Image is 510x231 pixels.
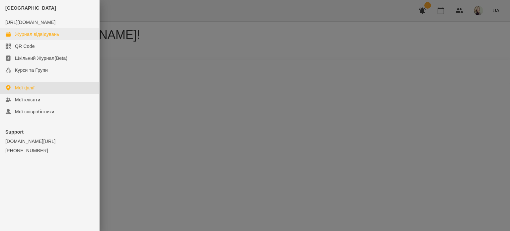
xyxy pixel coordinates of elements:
div: Журнал відвідувань [15,31,59,38]
a: [URL][DOMAIN_NAME] [5,20,55,25]
a: [DOMAIN_NAME][URL] [5,138,94,145]
span: [GEOGRAPHIC_DATA] [5,5,56,11]
div: Мої філії [15,84,35,91]
p: Support [5,129,94,135]
div: Шкільний Журнал(Beta) [15,55,67,61]
a: [PHONE_NUMBER] [5,147,94,154]
div: Мої клієнти [15,96,40,103]
div: Мої співробітники [15,108,54,115]
div: QR Code [15,43,35,50]
div: Курси та Групи [15,67,48,73]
